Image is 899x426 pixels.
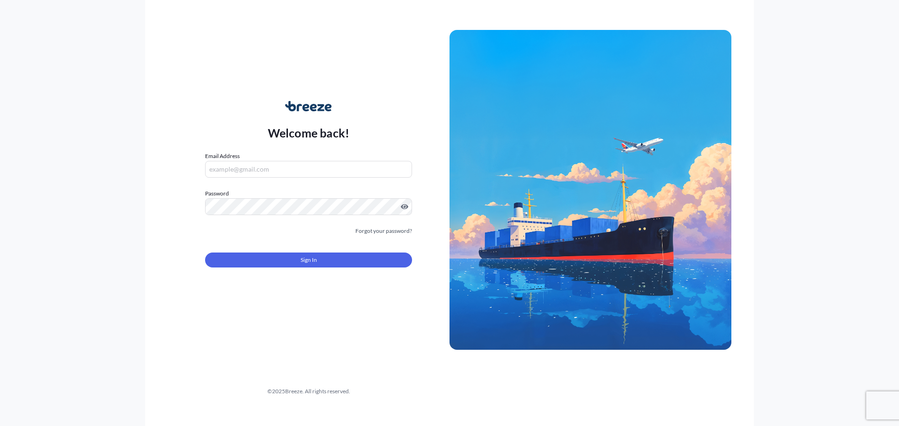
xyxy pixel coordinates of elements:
img: Ship illustration [449,30,731,350]
p: Welcome back! [268,125,350,140]
a: Forgot your password? [355,226,412,236]
label: Email Address [205,152,240,161]
label: Password [205,189,412,198]
span: Sign In [301,255,317,265]
input: example@gmail.com [205,161,412,178]
div: © 2025 Breeze. All rights reserved. [168,387,449,396]
button: Sign In [205,253,412,267]
button: Show password [401,203,408,210]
